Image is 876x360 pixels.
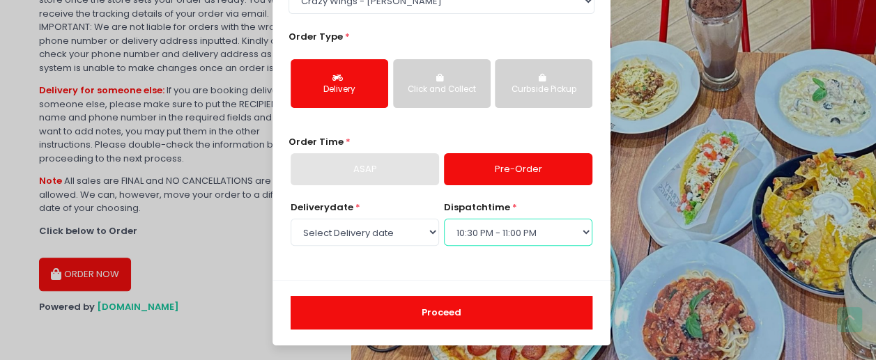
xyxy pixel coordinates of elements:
[291,296,592,329] button: Proceed
[444,153,592,185] a: Pre-Order
[403,84,481,96] div: Click and Collect
[291,201,353,214] span: Delivery date
[495,59,592,108] button: Curbside Pickup
[393,59,491,108] button: Click and Collect
[300,84,378,96] div: Delivery
[444,201,510,214] span: dispatch time
[289,135,344,148] span: Order Time
[505,84,583,96] div: Curbside Pickup
[289,30,343,43] span: Order Type
[291,59,388,108] button: Delivery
